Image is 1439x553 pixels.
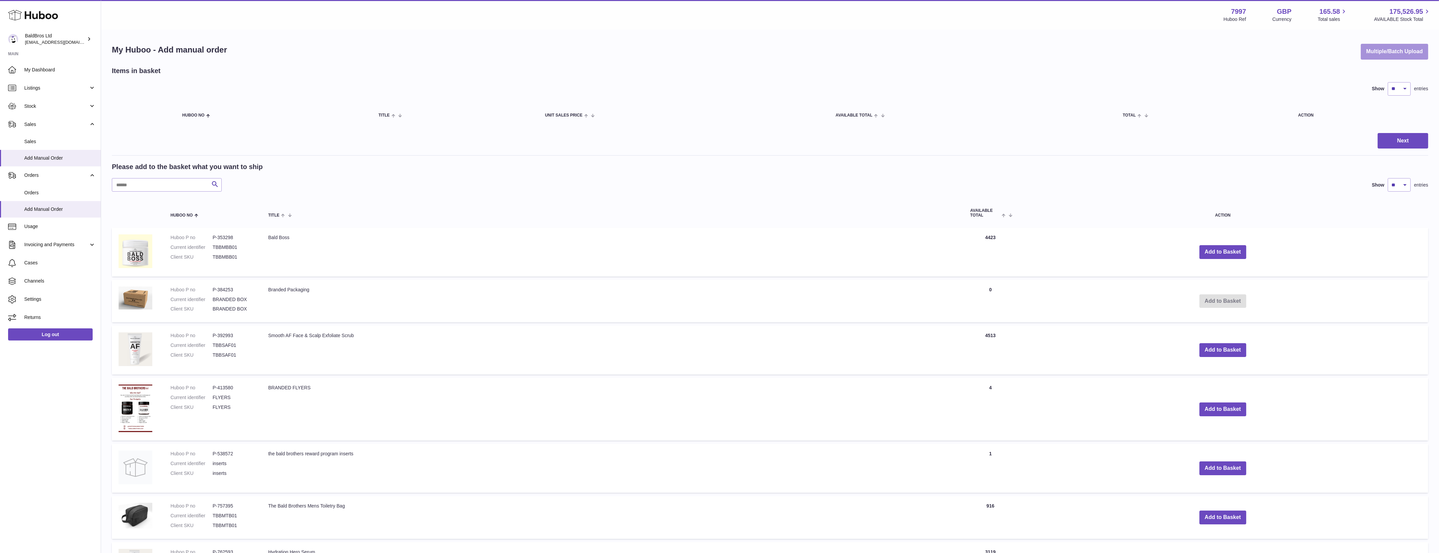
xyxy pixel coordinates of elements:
[170,522,213,529] dt: Client SKU
[1374,16,1431,23] span: AVAILABLE Stock Total
[213,287,255,293] dd: P-384253
[170,306,213,312] dt: Client SKU
[8,34,18,44] img: internalAdmin-7997@internal.huboo.com
[170,234,213,241] dt: Huboo P no
[261,326,964,375] td: Smooth AF Face & Scalp Exfoliate Scrub
[170,332,213,339] dt: Huboo P no
[213,385,255,391] dd: P-413580
[545,113,583,118] span: Unit Sales Price
[213,332,255,339] dd: P-392993
[1273,16,1292,23] div: Currency
[261,228,964,276] td: Bald Boss
[25,33,86,45] div: BaldBros Ltd
[24,296,96,302] span: Settings
[24,278,96,284] span: Channels
[24,206,96,213] span: Add Manual Order
[170,451,213,457] dt: Huboo P no
[970,208,1000,217] span: AVAILABLE Total
[1018,202,1428,224] th: Action
[112,66,161,75] h2: Items in basket
[24,241,89,248] span: Invoicing and Payments
[24,103,89,109] span: Stock
[170,342,213,349] dt: Current identifier
[261,280,964,323] td: Branded Packaging
[119,503,152,528] img: The Bald Brothers Mens Toiletry Bag
[213,306,255,312] dd: BRANDED BOX
[1414,182,1428,188] span: entries
[170,503,213,509] dt: Huboo P no
[213,352,255,358] dd: TBBSAF01
[261,378,964,441] td: BRANDED FLYERS
[1231,7,1246,16] strong: 7997
[170,254,213,260] dt: Client SKU
[1224,16,1246,23] div: Huboo Ref
[1374,7,1431,23] a: 175,526.95 AVAILABLE Stock Total
[24,190,96,196] span: Orders
[964,326,1018,375] td: 4513
[1199,245,1247,259] button: Add to Basket
[268,213,279,218] span: Title
[170,213,193,218] span: Huboo no
[1372,182,1384,188] label: Show
[213,470,255,477] dd: inserts
[24,260,96,266] span: Cases
[119,385,152,432] img: BRANDED FLYERS
[261,496,964,539] td: The Bald Brothers Mens Toiletry Bag
[213,460,255,467] dd: inserts
[1277,7,1291,16] strong: GBP
[213,296,255,303] dd: BRANDED BOX
[1199,511,1247,524] button: Add to Basket
[170,385,213,391] dt: Huboo P no
[170,394,213,401] dt: Current identifier
[213,503,255,509] dd: P-757395
[213,244,255,251] dd: TBBMBB01
[964,228,1018,276] td: 4423
[1372,86,1384,92] label: Show
[170,287,213,293] dt: Huboo P no
[378,113,389,118] span: Title
[213,451,255,457] dd: P-538572
[112,44,227,55] h1: My Huboo - Add manual order
[213,513,255,519] dd: TBBMTB01
[119,287,152,310] img: Branded Packaging
[964,444,1018,493] td: 1
[213,254,255,260] dd: TBBMBB01
[24,121,89,128] span: Sales
[170,296,213,303] dt: Current identifier
[1318,16,1348,23] span: Total sales
[1378,133,1428,149] button: Next
[1318,7,1348,23] a: 165.58 Total sales
[8,328,93,340] a: Log out
[170,460,213,467] dt: Current identifier
[170,352,213,358] dt: Client SKU
[24,172,89,178] span: Orders
[24,138,96,145] span: Sales
[836,113,872,118] span: AVAILABLE Total
[1298,113,1421,118] div: Action
[213,404,255,411] dd: FLYERS
[964,496,1018,539] td: 916
[1361,44,1428,60] button: Multiple/Batch Upload
[24,314,96,321] span: Returns
[213,522,255,529] dd: TBBMTB01
[24,67,96,73] span: My Dashboard
[182,113,205,118] span: Huboo no
[119,234,152,268] img: Bald Boss
[1319,7,1340,16] span: 165.58
[112,162,263,171] h2: Please add to the basket what you want to ship
[24,223,96,230] span: Usage
[213,342,255,349] dd: TBBSAF01
[170,513,213,519] dt: Current identifier
[1414,86,1428,92] span: entries
[170,244,213,251] dt: Current identifier
[24,155,96,161] span: Add Manual Order
[964,378,1018,441] td: 4
[1199,343,1247,357] button: Add to Basket
[119,451,152,484] img: the bald brothers reward program inserts
[213,234,255,241] dd: P-353298
[119,332,152,366] img: Smooth AF Face & Scalp Exfoliate Scrub
[170,470,213,477] dt: Client SKU
[1389,7,1423,16] span: 175,526.95
[1199,461,1247,475] button: Add to Basket
[24,85,89,91] span: Listings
